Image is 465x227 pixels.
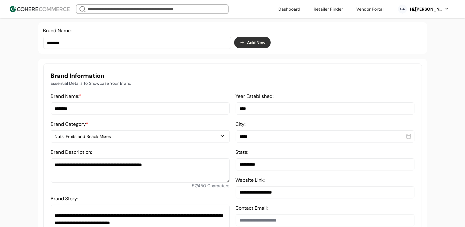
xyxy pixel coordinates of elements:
div: Nuts, Fruits and Snack Mixes [55,133,219,140]
label: Year Established: [236,93,274,99]
button: Hi,[PERSON_NAME] [410,6,449,12]
span: 57 / 450 Characters [192,183,230,188]
label: Website Link: [236,177,265,183]
label: State: [236,149,248,155]
div: Hi, [PERSON_NAME] [410,6,443,12]
label: Brand Name: [51,93,82,99]
label: Contact Email: [236,205,268,211]
p: Essential Details to Showcase Your Brand [51,80,414,87]
label: Brand Story: [51,195,78,202]
button: Add New [234,37,271,48]
h3: Brand Information [51,71,414,80]
label: City: [236,121,246,127]
label: Brand Description: [51,149,92,155]
label: Brand Name: [43,27,72,34]
label: Brand Category [51,121,89,127]
img: Cohere Logo [10,6,70,12]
